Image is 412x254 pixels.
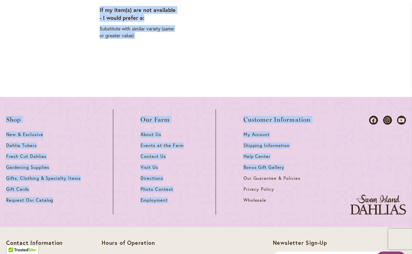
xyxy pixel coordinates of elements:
[6,239,83,246] p: Contact Information
[6,186,29,192] span: Gift Cards
[100,6,176,21] span: If my item(s) are not available - I would prefer a:
[141,175,163,181] span: Directions
[141,153,166,159] span: Contact Us
[6,116,21,123] span: Shop
[141,132,161,137] span: About Us
[141,143,183,148] span: Events at the Farm
[243,186,274,192] span: Privacy Policy
[100,25,176,39] div: Substitute with similar variety (same or greater value)
[141,116,170,123] span: Our Farm
[6,132,43,137] span: New & Exclusive
[243,175,300,181] span: Our Guarantee & Policies
[6,153,47,159] span: Fresh Cut Dahlias
[141,164,158,170] span: Visit Us
[102,239,219,246] p: Hours of Operation
[6,143,37,148] span: Dahlia Tubers
[141,197,168,203] span: Employment
[243,116,311,123] span: Customer Information
[383,116,392,125] a: Dahlias on Instagram
[397,116,406,125] a: Dahlias on Youtube
[273,239,327,246] span: Newsletter Sign-Up
[243,153,270,159] span: Help Center
[141,186,173,192] span: Photo Contest
[243,164,284,170] span: Bonus Gift Gallery
[243,143,290,148] span: Shipping Information
[243,132,270,137] span: My Account
[6,197,53,203] span: Request Our Catalog
[5,230,24,249] iframe: Launch Accessibility Center
[6,164,49,170] span: Gardening Supplies
[6,175,81,181] span: Gifts, Clothing & Specialty Items
[243,197,266,203] span: Wholesale
[369,116,378,125] a: Dahlias on Facebook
